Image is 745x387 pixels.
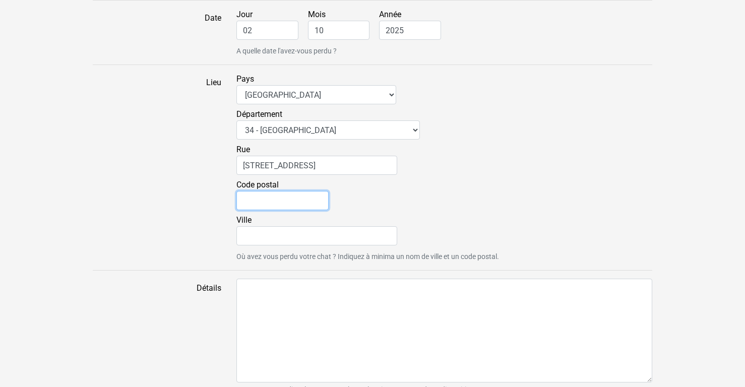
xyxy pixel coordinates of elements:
input: Jour [236,21,298,40]
label: Date [85,9,229,56]
small: A quelle date l'avez-vous perdu ? [236,46,652,56]
label: Département [236,108,420,140]
select: Département [236,120,420,140]
label: Mois [308,9,378,40]
select: Pays [236,85,396,104]
label: Jour [236,9,306,40]
input: Mois [308,21,370,40]
input: Année [379,21,441,40]
label: Lieu [85,73,229,262]
input: Rue [236,156,397,175]
label: Année [379,9,449,40]
label: Ville [236,214,397,245]
small: Où avez vous perdu votre chat ? Indiquez à minima un nom de ville et un code postal. [236,251,652,262]
input: Code postal [236,191,329,210]
input: Ville [236,226,397,245]
label: Rue [236,144,397,175]
label: Pays [236,73,396,104]
label: Code postal [236,179,329,210]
